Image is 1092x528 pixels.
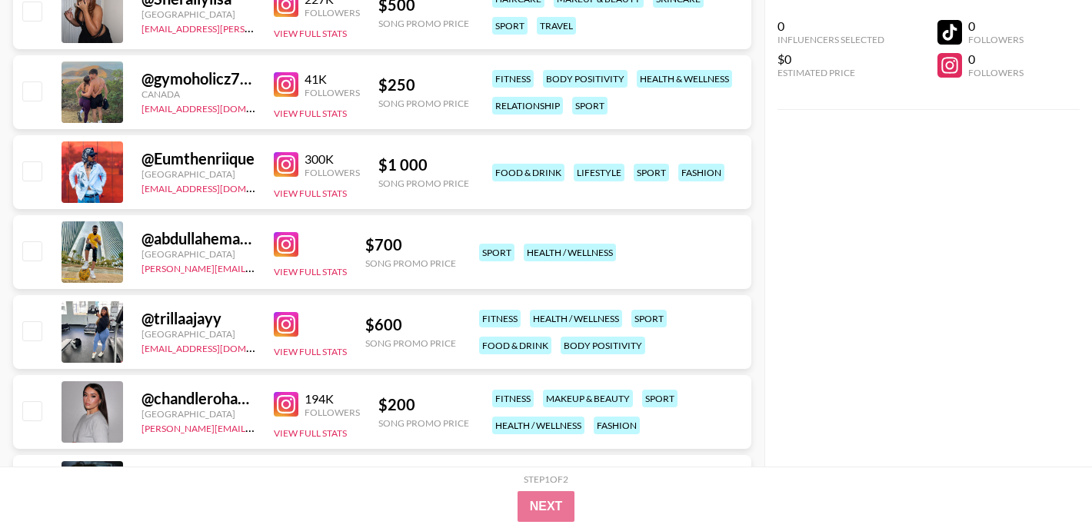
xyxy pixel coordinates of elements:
div: Song Promo Price [378,98,469,109]
div: Song Promo Price [365,337,456,349]
div: sport [572,97,608,115]
iframe: Drift Widget Chat Controller [1015,451,1074,510]
div: health / wellness [492,417,584,434]
div: 194K [305,391,360,407]
div: relationship [492,97,563,115]
div: sport [479,244,514,261]
img: Instagram [274,312,298,337]
div: Followers [305,87,360,98]
div: fashion [594,417,640,434]
div: food & drink [479,337,551,354]
a: [EMAIL_ADDRESS][DOMAIN_NAME] [141,340,296,354]
a: [PERSON_NAME][EMAIL_ADDRESS][DOMAIN_NAME] [141,420,369,434]
button: View Full Stats [274,427,347,439]
div: @ Eumthenriique [141,149,255,168]
div: [GEOGRAPHIC_DATA] [141,328,255,340]
div: fashion [678,164,724,181]
button: View Full Stats [274,108,347,119]
div: 0 [968,18,1024,34]
div: Song Promo Price [378,417,469,429]
img: Instagram [274,232,298,257]
img: Instagram [274,152,298,177]
div: Influencers Selected [777,34,884,45]
div: food & drink [492,164,564,181]
div: body positivity [543,70,628,88]
div: $ 600 [365,315,456,334]
div: @ gymoholicz777 [141,69,255,88]
div: 300K [305,151,360,167]
div: Song Promo Price [378,178,469,189]
button: Next [518,491,575,522]
div: sport [634,164,669,181]
div: travel [537,17,576,35]
div: health / wellness [524,244,616,261]
button: View Full Stats [274,266,347,277]
div: Followers [968,34,1024,45]
div: Followers [305,167,360,178]
button: View Full Stats [274,28,347,39]
div: @ abdullahemadfs [141,229,255,248]
button: View Full Stats [274,188,347,199]
div: 41K [305,71,360,87]
div: [GEOGRAPHIC_DATA] [141,408,255,420]
div: $ 250 [378,75,469,95]
div: @ trillaajayy [141,309,255,328]
div: $ 1 000 [378,155,469,174]
button: View Full Stats [274,346,347,357]
div: 0 [968,51,1024,67]
a: [EMAIL_ADDRESS][DOMAIN_NAME] [141,100,296,115]
div: 0 [777,18,884,34]
div: health & wellness [637,70,732,88]
div: sport [642,390,678,407]
a: [PERSON_NAME][EMAIL_ADDRESS][DOMAIN_NAME] [141,260,369,274]
div: Followers [968,67,1024,78]
div: [GEOGRAPHIC_DATA] [141,8,255,20]
div: sport [492,17,528,35]
div: [GEOGRAPHIC_DATA] [141,168,255,180]
div: health / wellness [530,310,622,327]
div: Song Promo Price [365,257,456,269]
div: $ 200 [378,395,469,414]
div: Estimated Price [777,67,884,78]
div: Canada [141,88,255,100]
div: body positivity [561,337,645,354]
div: fitness [479,310,521,327]
img: Instagram [274,72,298,97]
div: Song Promo Price [378,18,469,29]
div: Step 1 of 2 [524,473,568,485]
div: [GEOGRAPHIC_DATA] [141,248,255,260]
div: lifestyle [574,164,624,181]
div: makeup & beauty [543,390,633,407]
img: Instagram [274,392,298,417]
div: fitness [492,390,534,407]
a: [EMAIL_ADDRESS][PERSON_NAME][DOMAIN_NAME] [141,20,369,35]
div: $ 700 [365,235,456,254]
div: sport [631,310,667,327]
a: [EMAIL_ADDRESS][DOMAIN_NAME] [141,180,296,194]
div: Followers [305,407,360,418]
div: Followers [305,7,360,18]
div: $0 [777,51,884,67]
div: @ chandlerohayden [141,389,255,408]
div: fitness [492,70,534,88]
